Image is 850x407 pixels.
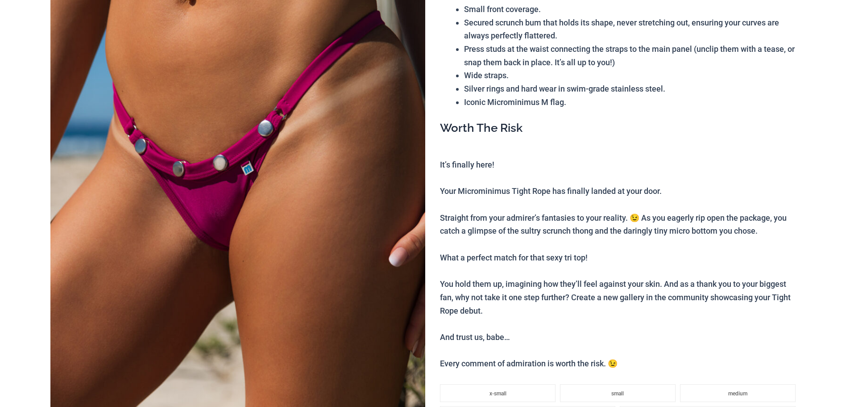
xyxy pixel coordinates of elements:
li: Small front coverage. [464,3,800,16]
li: Iconic Microminimus M flag. [464,96,800,109]
li: x-small [440,384,556,402]
li: Secured scrunch bum that holds its shape, never stretching out, ensuring your curves are always p... [464,16,800,42]
span: x-small [489,390,506,397]
li: Silver rings and hard wear in swim-grade stainless steel. [464,82,800,96]
li: medium [680,384,796,402]
span: small [611,390,624,397]
p: It’s finally here! Your Microminimus Tight Rope has finally landed at your door. Straight from yo... [440,158,800,370]
li: Press studs at the waist connecting the straps to the main panel (unclip them with a tease, or sn... [464,42,800,69]
li: small [560,384,676,402]
span: medium [728,390,747,397]
h3: Worth The Risk [440,121,800,136]
li: Wide straps. [464,69,800,82]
